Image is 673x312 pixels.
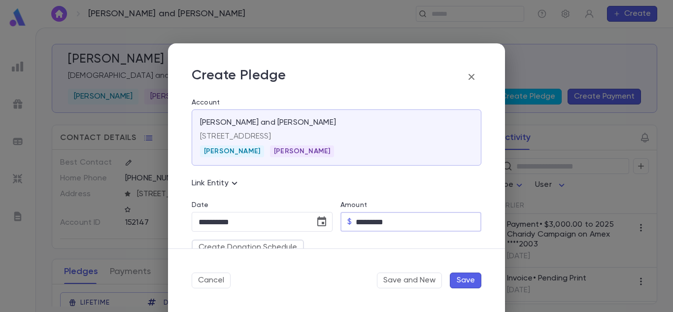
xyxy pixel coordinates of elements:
label: Date [192,201,333,209]
p: [STREET_ADDRESS] [200,132,473,141]
p: $ [347,217,352,227]
label: Account [192,99,481,106]
button: Save and New [377,273,442,288]
button: Cancel [192,273,231,288]
p: [PERSON_NAME] and [PERSON_NAME] [200,118,336,128]
button: Create Donation Schedule [192,240,304,255]
p: Link Entity [192,177,240,189]
label: Amount [340,201,367,209]
span: [PERSON_NAME] [200,147,264,155]
button: Save [450,273,481,288]
p: Create Pledge [192,67,286,87]
button: Choose date, selected date is Aug 27, 2025 [312,212,332,232]
span: [PERSON_NAME] [270,147,334,155]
